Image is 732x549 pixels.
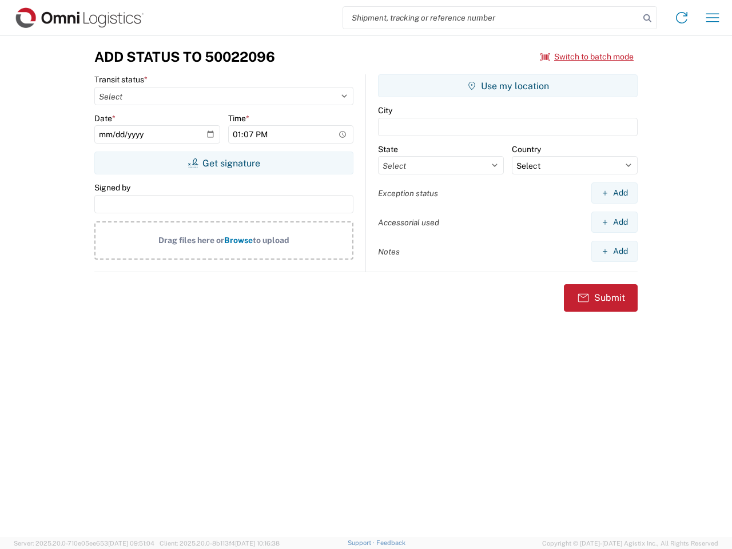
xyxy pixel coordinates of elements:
[378,188,438,198] label: Exception status
[591,182,638,204] button: Add
[542,538,718,548] span: Copyright © [DATE]-[DATE] Agistix Inc., All Rights Reserved
[591,241,638,262] button: Add
[564,284,638,312] button: Submit
[348,539,376,546] a: Support
[378,105,392,116] label: City
[343,7,639,29] input: Shipment, tracking or reference number
[94,74,148,85] label: Transit status
[14,540,154,547] span: Server: 2025.20.0-710e05ee653
[94,152,353,174] button: Get signature
[224,236,253,245] span: Browse
[228,113,249,124] label: Time
[591,212,638,233] button: Add
[94,113,116,124] label: Date
[540,47,634,66] button: Switch to batch mode
[160,540,280,547] span: Client: 2025.20.0-8b113f4
[378,144,398,154] label: State
[378,74,638,97] button: Use my location
[378,217,439,228] label: Accessorial used
[253,236,289,245] span: to upload
[376,539,405,546] a: Feedback
[378,246,400,257] label: Notes
[235,540,280,547] span: [DATE] 10:16:38
[108,540,154,547] span: [DATE] 09:51:04
[94,182,130,193] label: Signed by
[512,144,541,154] label: Country
[158,236,224,245] span: Drag files here or
[94,49,275,65] h3: Add Status to 50022096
